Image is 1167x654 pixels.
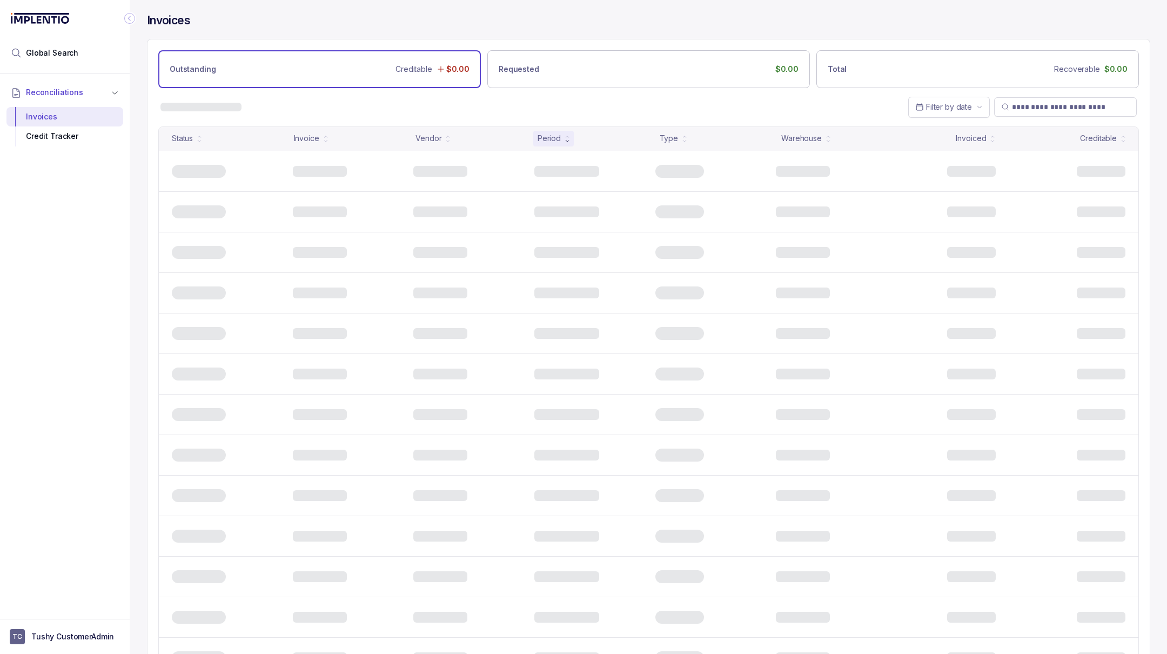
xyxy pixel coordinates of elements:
div: Collapse Icon [123,12,136,25]
div: Invoices [15,107,115,126]
span: Reconciliations [26,87,83,98]
button: User initialsTushy CustomerAdmin [10,629,120,644]
h4: Invoices [147,13,190,28]
p: $0.00 [1104,64,1128,75]
div: Invoice [294,133,319,144]
p: $0.00 [446,64,470,75]
div: Type [660,133,678,144]
span: Global Search [26,48,78,58]
div: Vendor [415,133,441,144]
div: Period [538,133,561,144]
div: Warehouse [781,133,822,144]
p: Tushy CustomerAdmin [31,631,114,642]
button: Date Range Picker [908,97,990,117]
p: Recoverable [1054,64,1099,75]
span: User initials [10,629,25,644]
p: Creditable [395,64,432,75]
div: Reconciliations [6,105,123,149]
span: Filter by date [926,102,972,111]
div: Invoiced [956,133,986,144]
p: $0.00 [775,64,799,75]
button: Reconciliations [6,81,123,104]
p: Total [828,64,847,75]
div: Status [172,133,193,144]
div: Credit Tracker [15,126,115,146]
p: Requested [499,64,539,75]
div: Creditable [1080,133,1117,144]
search: Date Range Picker [915,102,972,112]
p: Outstanding [170,64,216,75]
